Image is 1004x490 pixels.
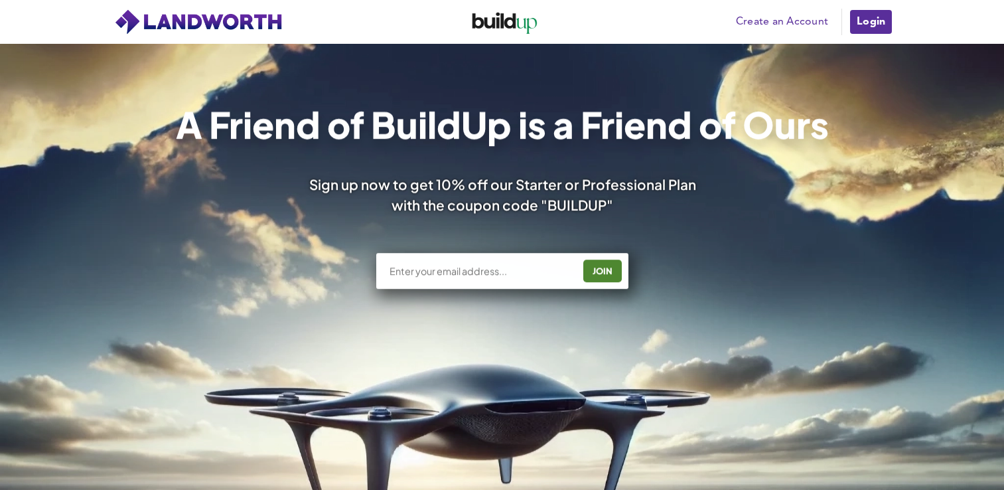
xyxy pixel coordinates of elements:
[301,175,704,216] div: Sign up now to get 10% off our Starter or Professional Plan with the coupon code "BUILDUP"
[587,260,618,282] div: JOIN
[176,106,829,142] h1: A Friend of BuildUp is a Friend of Ours
[583,260,622,282] button: JOIN
[388,264,573,278] input: Enter your email address...
[849,9,893,35] a: Login
[729,12,835,32] a: Create an Account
